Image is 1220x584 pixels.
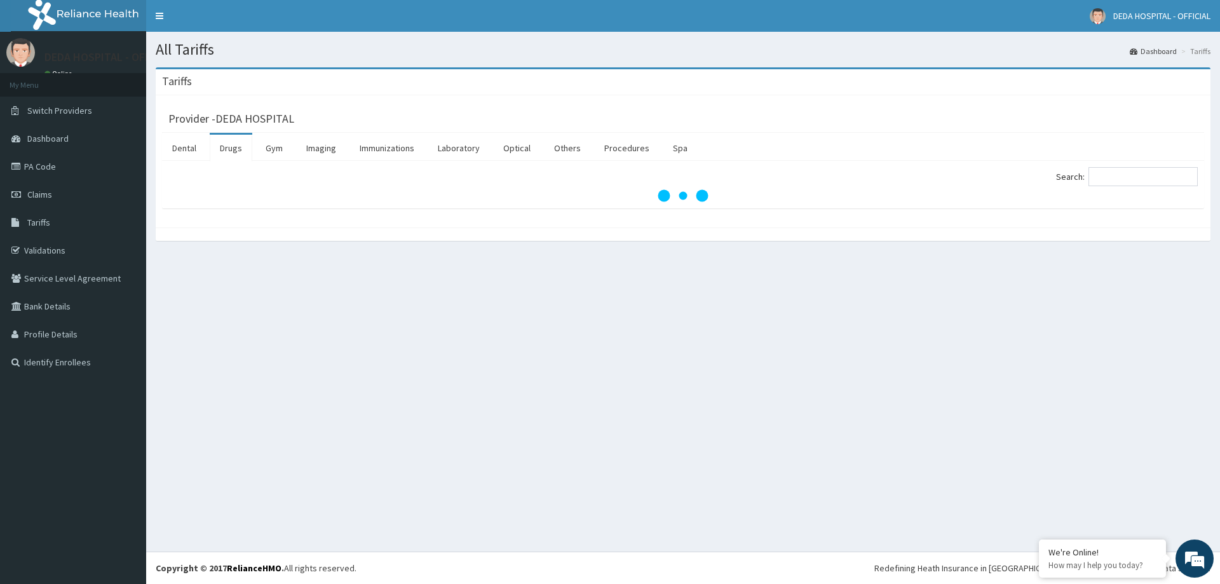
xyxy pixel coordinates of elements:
[27,217,50,228] span: Tariffs
[162,135,207,161] a: Dental
[1056,167,1198,186] label: Search:
[255,135,293,161] a: Gym
[66,71,213,88] div: Chat with us now
[1178,46,1210,57] li: Tariffs
[493,135,541,161] a: Optical
[1113,10,1210,22] span: DEDA HOSPITAL - OFFICIAL
[24,64,51,95] img: d_794563401_company_1708531726252_794563401
[349,135,424,161] a: Immunizations
[44,69,75,78] a: Online
[1088,167,1198,186] input: Search:
[1090,8,1106,24] img: User Image
[27,133,69,144] span: Dashboard
[658,170,708,221] svg: audio-loading
[6,38,35,67] img: User Image
[6,347,242,391] textarea: Type your message and hit 'Enter'
[210,135,252,161] a: Drugs
[146,552,1220,584] footer: All rights reserved.
[663,135,698,161] a: Spa
[1048,547,1156,558] div: We're Online!
[162,76,192,87] h3: Tariffs
[428,135,490,161] a: Laboratory
[156,562,284,574] strong: Copyright © 2017 .
[544,135,591,161] a: Others
[594,135,660,161] a: Procedures
[27,105,92,116] span: Switch Providers
[874,562,1210,574] div: Redefining Heath Insurance in [GEOGRAPHIC_DATA] using Telemedicine and Data Science!
[208,6,239,37] div: Minimize live chat window
[1130,46,1177,57] a: Dashboard
[1048,560,1156,571] p: How may I help you today?
[44,51,175,63] p: DEDA HOSPITAL - OFFICIAL
[156,41,1210,58] h1: All Tariffs
[168,113,294,125] h3: Provider - DEDA HOSPITAL
[296,135,346,161] a: Imaging
[74,160,175,289] span: We're online!
[27,189,52,200] span: Claims
[227,562,281,574] a: RelianceHMO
